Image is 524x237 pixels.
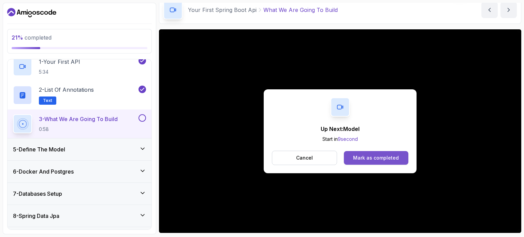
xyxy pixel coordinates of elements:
[272,151,337,165] button: Cancel
[12,34,52,41] span: completed
[39,86,94,94] p: 2 - List of Annotations
[43,98,52,103] span: Text
[13,212,59,220] h3: 8 - Spring Data Jpa
[7,7,56,18] a: Dashboard
[344,151,408,165] button: Mark as completed
[296,154,313,161] p: Cancel
[39,115,118,123] p: 3 - What We Are Going To Build
[39,58,80,66] p: 1 - Your First API
[8,183,151,205] button: 7-Databases Setup
[13,145,65,153] h3: 5 - Define The Model
[500,2,517,18] button: next content
[188,6,257,14] p: Your First Spring Boot Api
[481,2,498,18] button: previous content
[39,69,80,75] p: 5:34
[13,190,62,198] h3: 7 - Databases Setup
[39,126,118,133] p: 0:58
[13,167,74,176] h3: 6 - Docker And Postgres
[321,125,360,133] p: Up Next: Model
[13,57,146,76] button: 1-Your First API5:34
[159,29,521,233] iframe: 2 - What We Are Going To Build
[353,154,399,161] div: Mark as completed
[8,138,151,160] button: 5-Define The Model
[12,34,23,41] span: 21 %
[8,205,151,227] button: 8-Spring Data Jpa
[13,114,146,133] button: 3-What We Are Going To Build0:58
[321,136,360,143] p: Start in
[338,136,358,142] span: 9 second
[8,161,151,182] button: 6-Docker And Postgres
[263,6,338,14] p: What We Are Going To Build
[13,86,146,105] button: 2-List of AnnotationsText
